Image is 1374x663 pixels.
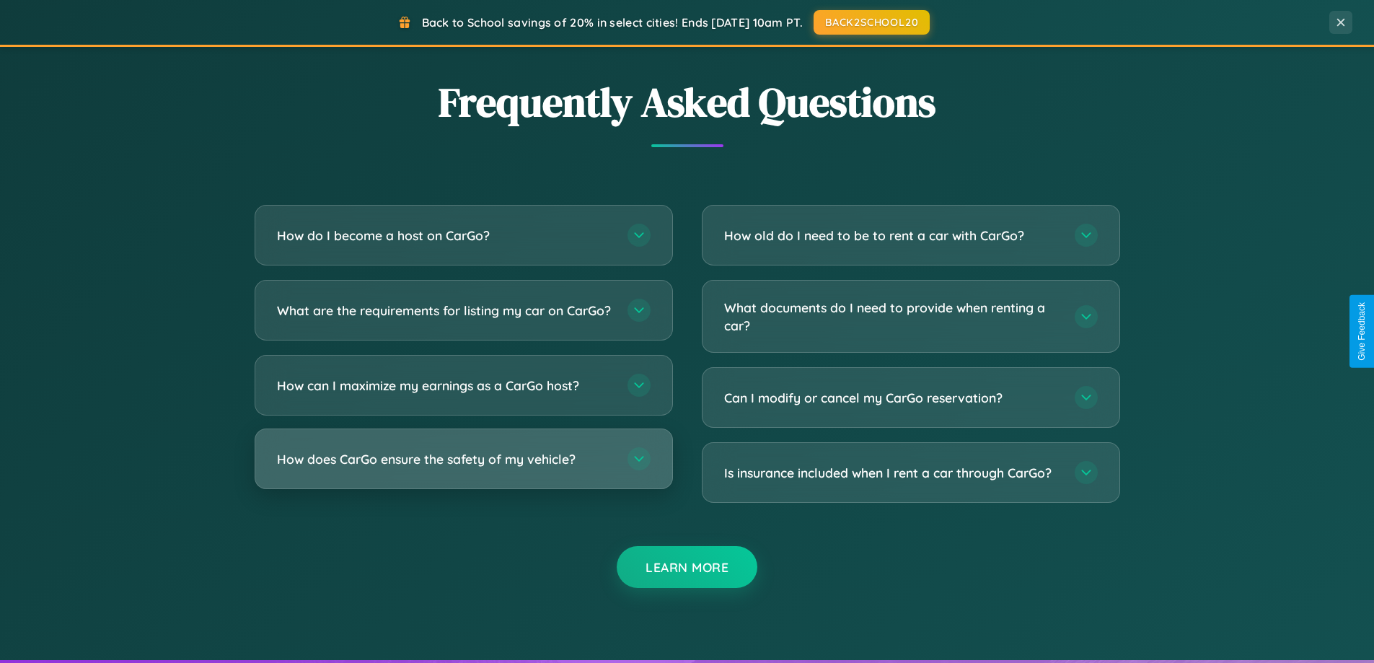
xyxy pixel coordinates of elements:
[724,227,1060,245] h3: How old do I need to be to rent a car with CarGo?
[724,389,1060,407] h3: Can I modify or cancel my CarGo reservation?
[277,450,613,468] h3: How does CarGo ensure the safety of my vehicle?
[277,302,613,320] h3: What are the requirements for listing my car on CarGo?
[617,546,757,588] button: Learn More
[724,299,1060,334] h3: What documents do I need to provide when renting a car?
[277,227,613,245] h3: How do I become a host on CarGo?
[1357,302,1367,361] div: Give Feedback
[724,464,1060,482] h3: Is insurance included when I rent a car through CarGo?
[814,10,930,35] button: BACK2SCHOOL20
[422,15,803,30] span: Back to School savings of 20% in select cities! Ends [DATE] 10am PT.
[255,74,1120,130] h2: Frequently Asked Questions
[277,377,613,395] h3: How can I maximize my earnings as a CarGo host?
